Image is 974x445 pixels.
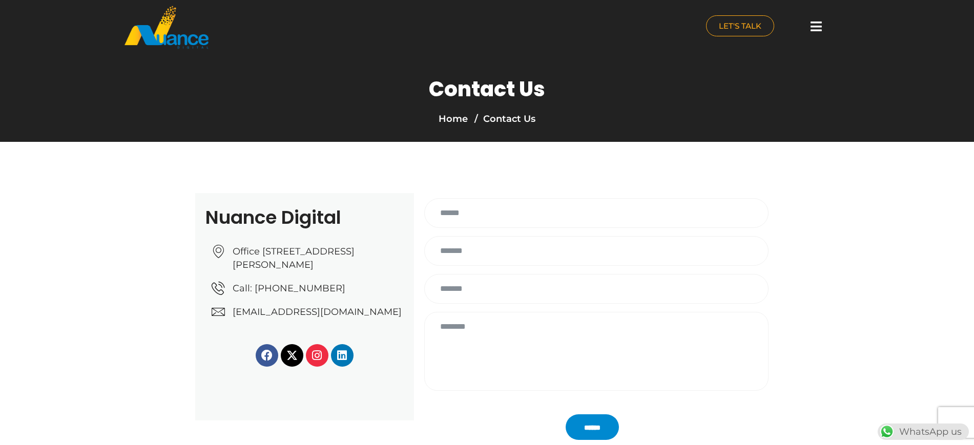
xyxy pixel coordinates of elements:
[706,15,774,36] a: LET'S TALK
[719,22,761,30] span: LET'S TALK
[230,282,345,295] span: Call: [PHONE_NUMBER]
[123,5,210,50] img: nuance-qatar_logo
[230,305,402,319] span: [EMAIL_ADDRESS][DOMAIN_NAME]
[212,305,404,319] a: [EMAIL_ADDRESS][DOMAIN_NAME]
[205,208,404,227] h2: Nuance Digital
[230,245,404,271] span: Office [STREET_ADDRESS][PERSON_NAME]
[878,423,969,440] div: WhatsApp us
[879,423,895,440] img: WhatsApp
[212,245,404,271] a: Office [STREET_ADDRESS][PERSON_NAME]
[878,426,969,437] a: WhatsAppWhatsApp us
[419,198,774,415] form: Contact form
[123,5,482,50] a: nuance-qatar_logo
[472,112,535,126] li: Contact Us
[212,282,404,295] a: Call: [PHONE_NUMBER]
[439,113,468,124] a: Home
[429,77,545,101] h1: Contact Us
